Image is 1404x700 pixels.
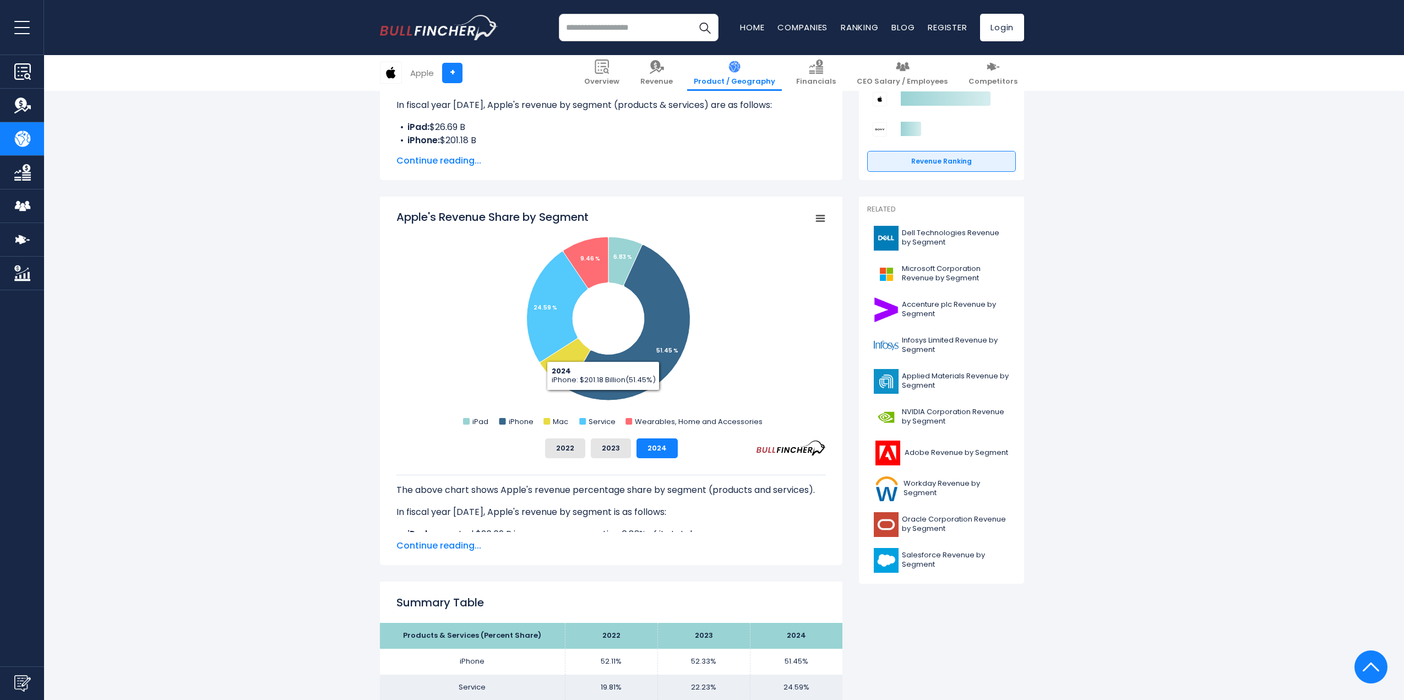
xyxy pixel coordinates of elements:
[396,121,826,134] li: $26.69 B
[874,548,899,573] img: CRM logo
[902,408,1009,426] span: NVIDIA Corporation Revenue by Segment
[902,515,1009,534] span: Oracle Corporation Revenue by Segment
[396,594,826,611] h2: Summary Table
[380,62,401,83] img: AAPL logo
[750,649,842,675] td: 51.45%
[874,333,899,358] img: INFY logo
[867,509,1016,540] a: Oracle Corporation Revenue by Segment
[545,438,585,458] button: 2022
[442,63,462,83] a: +
[902,372,1009,390] span: Applied Materials Revenue by Segment
[902,551,1009,569] span: Salesforce Revenue by Segment
[410,67,434,79] div: Apple
[873,122,887,137] img: Sony Group Corporation competitors logo
[687,55,782,91] a: Product / Geography
[867,330,1016,361] a: Infosys Limited Revenue by Segment
[657,623,750,649] th: 2023
[380,623,565,649] th: Products & Services (Percent Share)
[396,209,589,225] tspan: Apple's Revenue Share by Segment
[874,369,899,394] img: AMAT logo
[656,346,678,355] tspan: 51.45 %
[867,366,1016,397] a: Applied Materials Revenue by Segment
[565,649,657,675] td: 52.11%
[396,154,826,167] span: Continue reading...
[968,77,1017,86] span: Competitors
[580,254,600,263] tspan: 9.46 %
[553,416,568,427] text: Mac
[962,55,1024,91] a: Competitors
[578,55,626,91] a: Overview
[635,416,763,427] text: Wearables, Home and Accessories
[613,253,632,261] tspan: 6.83 %
[396,209,826,430] svg: Apple's Revenue Share by Segment
[874,405,899,430] img: NVDA logo
[874,226,899,251] img: DELL logo
[640,77,673,86] span: Revenue
[874,441,901,465] img: ADBE logo
[380,15,498,40] a: Go to homepage
[850,55,954,91] a: CEO Salary / Employees
[636,438,678,458] button: 2024
[380,649,565,675] td: iPhone
[857,77,948,86] span: CEO Salary / Employees
[407,121,429,133] b: iPad:
[867,259,1016,289] a: Microsoft Corporation Revenue by Segment
[867,438,1016,468] a: Adobe Revenue by Segment
[584,77,619,86] span: Overview
[874,512,899,537] img: ORCL logo
[396,134,826,147] li: $201.18 B
[796,77,836,86] span: Financials
[902,300,1009,319] span: Accenture plc Revenue by Segment
[565,623,657,649] th: 2022
[750,623,842,649] th: 2024
[902,229,1009,247] span: Dell Technologies Revenue by Segment
[841,21,878,33] a: Ranking
[396,99,826,112] p: In fiscal year [DATE], Apple's revenue by segment (products & services) are as follows:
[407,528,427,540] b: iPad
[905,448,1008,458] span: Adobe Revenue by Segment
[472,416,488,427] text: iPad
[591,438,631,458] button: 2023
[509,416,534,427] text: iPhone
[873,92,887,106] img: Apple competitors logo
[396,475,826,647] div: The for Apple is the iPhone, which represents 51.45% of its total revenue. The for Apple is the i...
[534,303,557,312] tspan: 24.59 %
[691,14,719,41] button: Search
[396,539,826,552] span: Continue reading...
[904,479,1009,498] span: Workday Revenue by Segment
[694,77,775,86] span: Product / Geography
[396,506,826,519] p: In fiscal year [DATE], Apple's revenue by segment is as follows:
[928,21,967,33] a: Register
[867,223,1016,253] a: Dell Technologies Revenue by Segment
[589,416,616,427] text: Service
[874,476,900,501] img: WDAY logo
[790,55,842,91] a: Financials
[867,402,1016,432] a: NVIDIA Corporation Revenue by Segment
[407,134,440,146] b: iPhone:
[396,528,826,541] li: generated $26.69 B in revenue, representing 6.83% of its total revenue.
[874,262,899,286] img: MSFT logo
[657,649,750,675] td: 52.33%
[867,295,1016,325] a: Accenture plc Revenue by Segment
[555,364,574,372] tspan: 7.67 %
[380,15,498,40] img: bullfincher logo
[902,336,1009,355] span: Infosys Limited Revenue by Segment
[867,474,1016,504] a: Workday Revenue by Segment
[777,21,828,33] a: Companies
[634,55,679,91] a: Revenue
[396,484,826,497] p: The above chart shows Apple's revenue percentage share by segment (products and services).
[740,21,764,33] a: Home
[867,205,1016,214] p: Related
[867,545,1016,576] a: Salesforce Revenue by Segment
[874,297,899,322] img: ACN logo
[902,264,1009,283] span: Microsoft Corporation Revenue by Segment
[867,151,1016,172] a: Revenue Ranking
[891,21,915,33] a: Blog
[980,14,1024,41] a: Login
